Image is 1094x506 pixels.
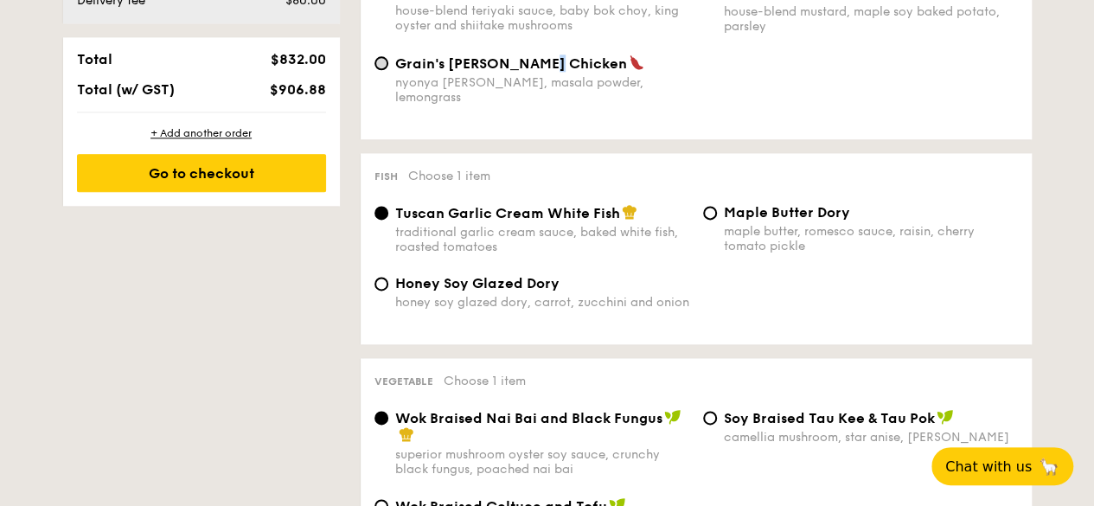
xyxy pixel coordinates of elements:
span: Tuscan Garlic Cream White Fish [395,205,620,221]
img: icon-spicy.37a8142b.svg [629,54,644,70]
div: camellia mushroom, star anise, [PERSON_NAME] [724,430,1018,445]
span: $906.88 [269,81,325,98]
span: Honey Soy Glazed Dory [395,275,560,291]
div: honey soy glazed dory, carrot, zucchini and onion [395,295,689,310]
div: house-blend teriyaki sauce, baby bok choy, king oyster and shiitake mushrooms [395,3,689,33]
button: Chat with us🦙 [931,447,1073,485]
div: superior mushroom oyster soy sauce, crunchy black fungus, poached nai bai [395,447,689,477]
span: Choose 1 item [408,169,490,183]
span: Grain's [PERSON_NAME] Chicken [395,55,627,72]
input: Honey Soy Glazed Doryhoney soy glazed dory, carrot, zucchini and onion [374,277,388,291]
div: house-blend mustard, maple soy baked potato, parsley [724,4,1018,34]
input: Tuscan Garlic Cream White Fishtraditional garlic cream sauce, baked white fish, roasted tomatoes [374,206,388,220]
div: traditional garlic cream sauce, baked white fish, roasted tomatoes [395,225,689,254]
span: Total (w/ GST) [77,81,175,98]
div: Go to checkout [77,154,326,192]
span: Fish [374,170,398,183]
div: + Add another order [77,126,326,140]
span: Wok Braised Nai Bai and Black Fungus [395,410,662,426]
span: Maple Butter Dory [724,204,850,221]
div: maple butter, romesco sauce, raisin, cherry tomato pickle [724,224,1018,253]
span: Total [77,51,112,67]
input: ⁠Soy Braised Tau Kee & Tau Pokcamellia mushroom, star anise, [PERSON_NAME] [703,411,717,425]
img: icon-chef-hat.a58ddaea.svg [399,426,414,442]
img: icon-vegan.f8ff3823.svg [937,409,954,425]
img: icon-vegan.f8ff3823.svg [664,409,681,425]
input: Maple Butter Dorymaple butter, romesco sauce, raisin, cherry tomato pickle [703,206,717,220]
span: Choose 1 item [444,374,526,388]
span: $832.00 [270,51,325,67]
img: icon-chef-hat.a58ddaea.svg [622,204,637,220]
span: Chat with us [945,458,1032,475]
input: Grain's [PERSON_NAME] Chickennyonya [PERSON_NAME], masala powder, lemongrass [374,56,388,70]
span: 🦙 [1039,457,1059,477]
span: ⁠Soy Braised Tau Kee & Tau Pok [724,410,935,426]
span: Vegetable [374,375,433,388]
div: nyonya [PERSON_NAME], masala powder, lemongrass [395,75,689,105]
input: Wok Braised Nai Bai and Black Fungussuperior mushroom oyster soy sauce, crunchy black fungus, poa... [374,411,388,425]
